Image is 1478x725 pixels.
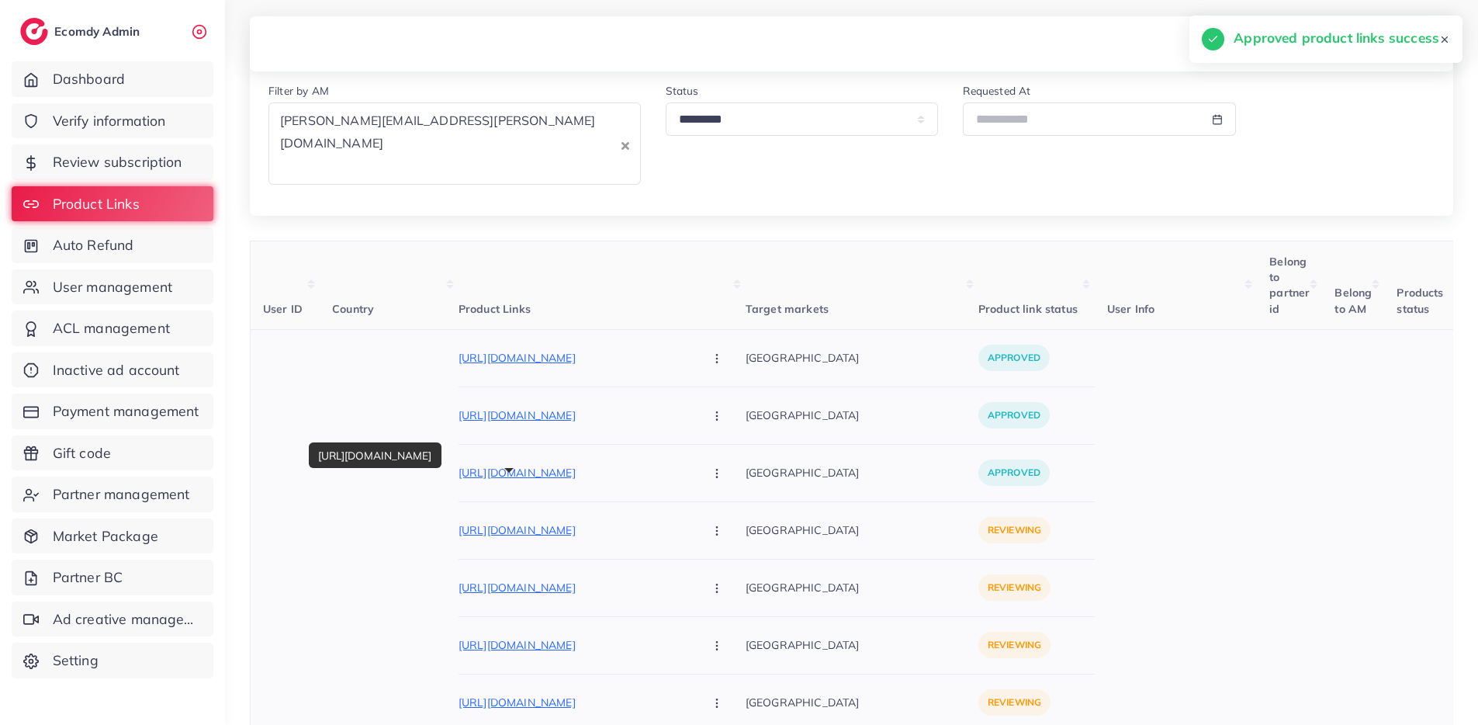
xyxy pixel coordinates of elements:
span: User management [53,277,172,297]
span: Dashboard [53,69,125,89]
span: Products status [1397,286,1443,315]
a: Partner management [12,477,213,512]
a: Market Package [12,519,213,554]
a: Payment management [12,394,213,429]
a: Inactive ad account [12,352,213,388]
label: Status [666,83,699,99]
span: User Info [1107,302,1154,316]
span: Country [332,302,374,316]
img: logo [20,18,48,45]
a: Partner BC [12,560,213,595]
p: [GEOGRAPHIC_DATA] [746,628,978,663]
span: Product link status [978,302,1078,316]
a: ACL management [12,310,213,346]
p: [GEOGRAPHIC_DATA] [746,513,978,548]
span: Payment management [53,401,199,421]
p: [URL][DOMAIN_NAME] [459,463,691,482]
p: [GEOGRAPHIC_DATA] [746,341,978,376]
h2: Ecomdy Admin [54,24,144,39]
span: Market Package [53,526,158,546]
span: Gift code [53,443,111,463]
p: reviewing [978,632,1051,658]
span: Belong to partner id [1269,255,1310,316]
span: Product Links [459,302,531,316]
p: [URL][DOMAIN_NAME] [459,406,691,425]
span: Verify information [53,111,166,131]
span: Partner management [53,484,190,505]
p: approved [978,345,1050,371]
span: Partner BC [53,567,123,588]
a: User management [12,269,213,305]
div: Search for option [268,102,641,185]
p: [GEOGRAPHIC_DATA] [746,685,978,720]
span: User ID [263,302,303,316]
span: ACL management [53,318,170,338]
p: [GEOGRAPHIC_DATA] [746,398,978,433]
p: approved [978,402,1050,428]
span: [PERSON_NAME][EMAIL_ADDRESS][PERSON_NAME][DOMAIN_NAME] [277,109,616,154]
a: logoEcomdy Admin [20,18,144,45]
a: Ad creative management [12,602,213,637]
span: Setting [53,650,99,671]
p: [URL][DOMAIN_NAME] [459,349,691,367]
span: Product Links [53,194,140,214]
p: [URL][DOMAIN_NAME] [459,521,691,539]
h5: Approved product links success [1234,28,1439,48]
div: [URL][DOMAIN_NAME] [309,442,441,468]
a: Product Links [12,186,213,222]
p: reviewing [978,517,1051,543]
span: Belong to AM [1334,286,1372,315]
a: Review subscription [12,144,213,180]
p: [GEOGRAPHIC_DATA] [746,456,978,491]
label: Filter by AM [268,83,329,99]
span: Review subscription [53,152,182,172]
a: Auto Refund [12,227,213,263]
a: Gift code [12,435,213,471]
p: [URL][DOMAIN_NAME] [459,693,691,712]
input: Search for option [275,157,618,181]
p: reviewing [978,574,1051,601]
span: Ad creative management [53,609,202,630]
a: Setting [12,643,213,678]
span: Auto Refund [53,235,134,255]
a: Dashboard [12,61,213,97]
span: Inactive ad account [53,360,180,380]
p: reviewing [978,689,1051,716]
button: Clear Selected [621,136,629,154]
p: [GEOGRAPHIC_DATA] [746,571,978,605]
p: approved [978,460,1050,486]
p: [URL][DOMAIN_NAME] [459,578,691,597]
label: Requested At [963,83,1030,99]
a: Verify information [12,103,213,139]
p: [URL][DOMAIN_NAME] [459,636,691,654]
span: Target markets [746,302,829,316]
